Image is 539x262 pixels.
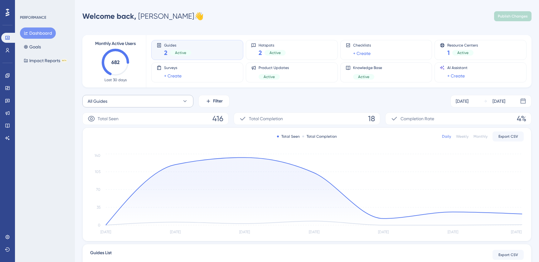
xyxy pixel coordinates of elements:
[378,230,389,234] tspan: [DATE]
[20,27,56,39] button: Dashboard
[259,65,289,70] span: Product Updates
[164,72,182,80] a: + Create
[353,50,371,57] a: + Create
[447,72,465,80] a: + Create
[353,65,382,70] span: Knowledge Base
[198,95,230,107] button: Filter
[517,114,526,124] span: 4%
[164,65,182,70] span: Surveys
[20,55,71,66] button: Impact ReportsBETA
[493,97,505,105] div: [DATE]
[164,43,191,47] span: Guides
[212,114,223,124] span: 416
[97,205,100,210] tspan: 35
[249,115,283,122] span: Total Completion
[104,77,127,82] span: Last 30 days
[447,48,450,57] span: 1
[98,115,119,122] span: Total Seen
[493,131,524,141] button: Export CSV
[95,40,136,47] span: Monthly Active Users
[448,230,458,234] tspan: [DATE]
[88,97,107,105] span: All Guides
[493,250,524,260] button: Export CSV
[98,223,100,227] tspan: 0
[447,43,478,47] span: Resource Centers
[170,230,181,234] tspan: [DATE]
[95,153,100,158] tspan: 140
[164,48,168,57] span: 2
[302,134,337,139] div: Total Completion
[82,11,204,21] div: [PERSON_NAME] 👋
[498,14,528,19] span: Publish Changes
[100,230,111,234] tspan: [DATE]
[494,11,532,21] button: Publish Changes
[61,59,67,62] div: BETA
[259,48,262,57] span: 2
[277,134,300,139] div: Total Seen
[259,43,286,47] span: Hotspots
[111,59,119,65] text: 682
[20,15,46,20] div: PERFORMANCE
[264,74,275,79] span: Active
[269,50,281,55] span: Active
[368,114,375,124] span: 18
[213,97,223,105] span: Filter
[498,134,518,139] span: Export CSV
[456,134,469,139] div: Weekly
[511,230,522,234] tspan: [DATE]
[456,97,469,105] div: [DATE]
[96,187,100,192] tspan: 70
[353,43,371,48] span: Checklists
[447,65,468,70] span: AI Assistant
[401,115,434,122] span: Completion Rate
[82,12,136,21] span: Welcome back,
[82,95,193,107] button: All Guides
[498,252,518,257] span: Export CSV
[95,170,100,174] tspan: 105
[175,50,186,55] span: Active
[442,134,451,139] div: Daily
[358,74,369,79] span: Active
[20,41,45,52] button: Goals
[309,230,319,234] tspan: [DATE]
[90,249,112,260] span: Guides List
[239,230,250,234] tspan: [DATE]
[473,134,488,139] div: Monthly
[457,50,469,55] span: Active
